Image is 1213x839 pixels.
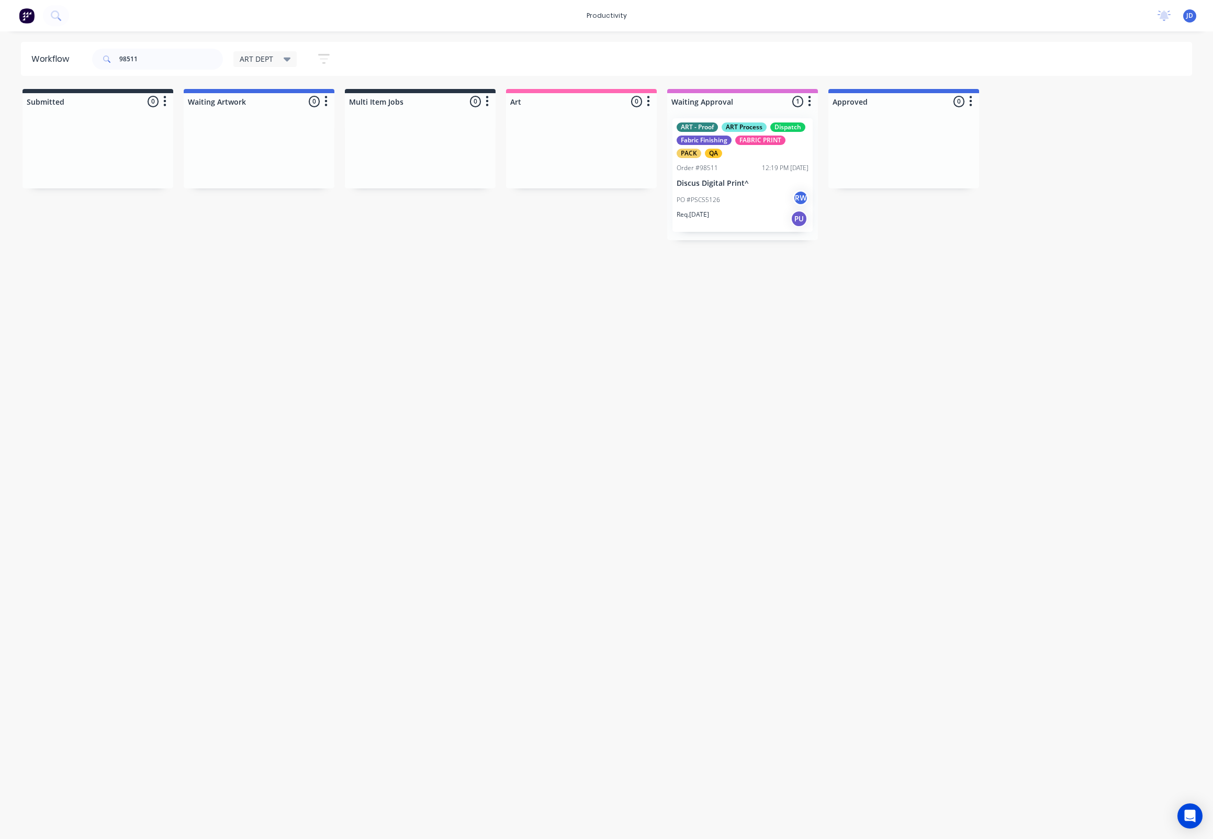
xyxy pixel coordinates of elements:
[677,122,718,132] div: ART - Proof
[31,53,74,65] div: Workflow
[722,122,767,132] div: ART Process
[677,136,732,145] div: Fabric Finishing
[677,195,720,205] p: PO #PSCS5126
[793,190,808,206] div: RW
[735,136,785,145] div: FABRIC PRINT
[677,163,718,173] div: Order #98511
[1177,803,1203,829] div: Open Intercom Messenger
[677,149,701,158] div: PACK
[581,8,632,24] div: productivity
[677,179,808,188] p: Discus Digital Print^
[762,163,808,173] div: 12:19 PM [DATE]
[770,122,805,132] div: Dispatch
[119,49,223,70] input: Search for orders...
[791,210,807,227] div: PU
[19,8,35,24] img: Factory
[240,53,273,64] span: ART DEPT
[1186,11,1193,20] span: JD
[677,210,709,219] p: Req. [DATE]
[705,149,722,158] div: QA
[672,118,813,232] div: ART - ProofART ProcessDispatchFabric FinishingFABRIC PRINTPACKQAOrder #9851112:19 PM [DATE]Discus...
